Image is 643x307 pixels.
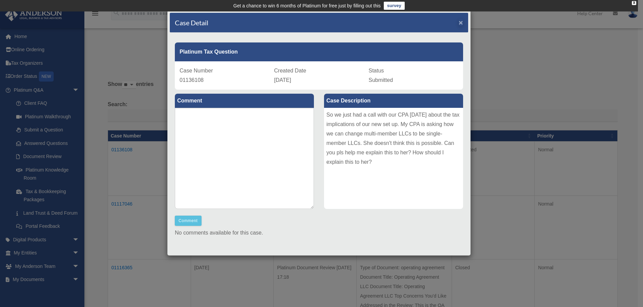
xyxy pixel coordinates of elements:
[324,108,463,209] div: So we just had a call with our CPA [DATE] about the tax implications of our new set up. My CPA is...
[274,77,291,83] span: [DATE]
[180,68,213,73] span: Case Number
[459,19,463,26] span: ×
[324,94,463,108] label: Case Description
[274,68,306,73] span: Created Date
[369,68,384,73] span: Status
[180,77,204,83] span: 01136108
[175,94,314,108] label: Comment
[175,216,202,226] button: Comment
[459,19,463,26] button: Close
[384,2,405,10] a: survey
[632,1,636,5] div: close
[233,2,381,10] div: Get a chance to win 6 months of Platinum for free just by filling out this
[175,228,463,238] p: No comments available for this case.
[175,18,208,27] h4: Case Detail
[369,77,393,83] span: Submitted
[175,42,463,61] div: Platinum Tax Question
